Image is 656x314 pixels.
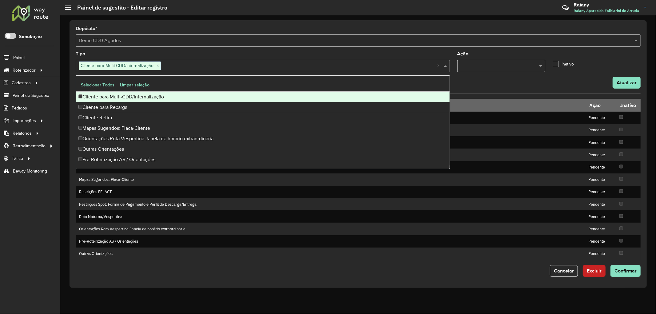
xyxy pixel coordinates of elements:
[76,154,450,165] div: Pre-Roteirização AS / Orientações
[76,25,97,32] label: Depósito
[553,61,574,67] label: Inativo
[76,50,85,58] label: Tipo
[13,168,47,174] span: Beway Monitoring
[13,130,32,137] span: Relatórios
[13,54,25,61] span: Painel
[71,4,167,11] h2: Painel de sugestão - Editar registro
[76,210,586,223] td: Rota Noturna/Vespertina
[76,113,450,123] div: Cliente Retira
[76,186,586,198] td: Restrições FF: ACT
[76,165,450,175] div: Preservar Cliente - Devem ficar no buffer, não roteirizar
[614,268,637,273] span: Confirmar
[585,161,616,173] td: Pendente
[610,265,641,277] button: Confirmar
[76,92,450,102] div: Cliente para Multi-CDD/Internalização
[585,149,616,161] td: Pendente
[587,268,602,273] span: Excluir
[76,102,450,113] div: Cliente para Recarga
[585,223,616,235] td: Pendente
[76,198,586,210] td: Restrições Spot: Forma de Pagamento e Perfil de Descarga/Entrega
[613,77,641,89] button: Atualizar
[78,80,117,90] button: Selecionar Todos
[585,124,616,136] td: Pendente
[12,105,27,111] span: Pedidos
[76,223,586,235] td: Orientações Rota Vespertina Janela de horário extraordinária
[585,136,616,149] td: Pendente
[155,62,161,70] span: ×
[12,155,23,162] span: Tático
[76,248,586,260] td: Outras Orientações
[585,173,616,186] td: Pendente
[585,248,616,260] td: Pendente
[117,80,152,90] button: Limpar seleção
[585,210,616,223] td: Pendente
[79,62,155,69] span: Cliente para Multi-CDD/Internalização
[574,2,639,8] h3: Raiany
[585,186,616,198] td: Pendente
[76,123,450,133] div: Mapas Sugeridos: Placa-Cliente
[12,80,31,86] span: Cadastros
[457,50,469,58] label: Ação
[616,99,640,112] th: Inativo
[76,173,586,186] td: Mapas Sugeridos: Placa-Cliente
[13,117,36,124] span: Importações
[76,75,450,169] ng-dropdown-panel: Options list
[574,8,639,14] span: Raiany Aparecida Folhiarini de Arruda
[585,99,616,112] th: Ação
[554,268,574,273] span: Cancelar
[437,62,442,70] span: Clear all
[76,235,586,248] td: Pre-Roteirização AS / Orientações
[585,112,616,124] td: Pendente
[13,92,49,99] span: Painel de Sugestão
[76,144,450,154] div: Outras Orientações
[13,143,46,149] span: Retroalimentação
[585,235,616,248] td: Pendente
[13,67,36,74] span: Roteirizador
[585,198,616,210] td: Pendente
[19,33,42,40] label: Simulação
[76,133,450,144] div: Orientações Rota Vespertina Janela de horário extraordinária
[559,1,572,14] a: Contato Rápido
[583,265,606,277] button: Excluir
[550,265,578,277] button: Cancelar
